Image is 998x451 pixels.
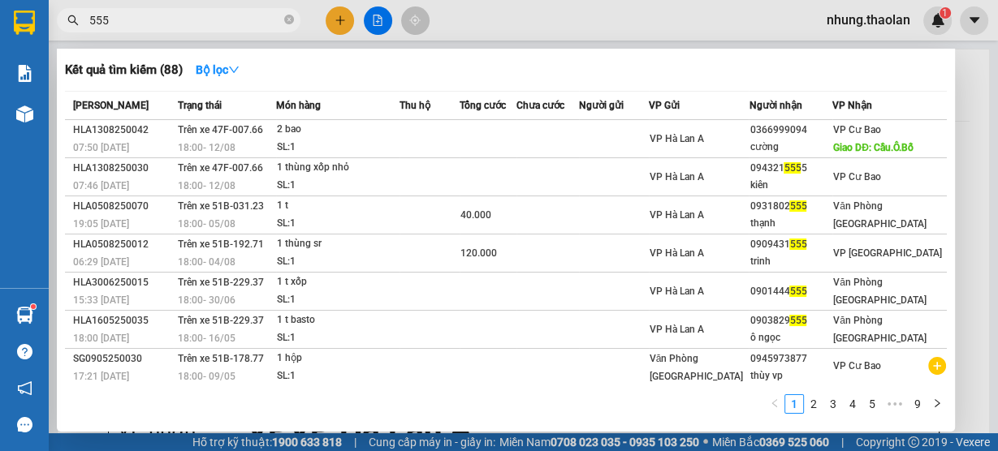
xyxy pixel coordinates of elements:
div: HLA1308250042 [73,122,173,139]
span: 18:00 - 12/08 [178,180,235,191]
span: VP Hà Lan A [650,324,704,335]
img: solution-icon [16,65,33,82]
li: 3 [823,394,843,414]
li: 1 [784,394,804,414]
span: Văn Phòng [GEOGRAPHIC_DATA] [833,315,927,344]
span: VP Cư Bao [833,360,881,372]
div: HLA1308250030 [73,160,173,177]
div: thùy vp [750,367,832,384]
span: Người nhận [749,100,801,111]
div: HLA3006250015 [73,274,173,291]
span: VP Hà Lan A [650,209,704,221]
span: VP Cư Bao [833,124,881,135]
span: 17:21 [DATE] [73,371,129,382]
li: 9 [908,394,927,414]
div: SG0905250030 [73,350,173,367]
span: [PERSON_NAME] [73,100,149,111]
span: Trạng thái [178,100,222,111]
div: thạnh [750,215,832,232]
img: logo-vxr [14,11,35,35]
span: Văn Phòng [GEOGRAPHIC_DATA] [650,353,743,382]
span: Trên xe 51B-229.37 [178,277,264,288]
span: close-circle [284,15,294,24]
span: 07:50 [DATE] [73,142,129,153]
img: warehouse-icon [16,307,33,324]
span: left [770,398,780,408]
span: Trên xe 47F-007.66 [178,124,263,135]
div: SL: 1 [277,291,399,309]
span: message [17,417,32,432]
div: 2 bao [277,121,399,139]
span: 18:00 - 30/06 [178,294,235,306]
li: Previous Page [765,394,784,414]
strong: Bộ lọc [196,63,240,76]
span: question-circle [17,344,32,359]
span: VP Cư Bao [833,171,881,183]
span: search [67,15,79,26]
a: 3 [824,395,842,413]
h3: Kết quả tìm kiếm ( 88 ) [65,62,183,79]
li: 5 [862,394,882,414]
div: 1 thùng xốp nhỏ [277,159,399,177]
span: Trên xe 51B-192.71 [178,238,264,250]
div: 0901444 [750,283,832,300]
div: SL: 1 [277,177,399,195]
div: SL: 1 [277,367,399,385]
div: 1 t [277,197,399,215]
sup: 1 [31,304,36,309]
button: left [765,394,784,414]
span: right [932,398,942,408]
span: 18:00 - 04/08 [178,256,235,268]
span: 18:00 - 12/08 [178,142,235,153]
span: 18:00 [DATE] [73,333,129,344]
div: 1 t xốp [277,273,399,291]
button: Bộ lọcdown [183,57,253,83]
span: VP Hà Lan A [650,286,704,297]
span: VP Hà Lan A [650,247,704,259]
li: 2 [804,394,823,414]
div: HLA0508250070 [73,198,173,215]
span: 120.000 [460,247,497,259]
span: Trên xe 51B-229.37 [178,315,264,326]
span: VP Nhận [832,100,872,111]
div: SL: 1 [277,329,399,347]
div: 0366999094 [750,122,832,139]
div: HLA1605250035 [73,312,173,329]
span: VP Hà Lan A [650,171,704,183]
span: Văn Phòng [GEOGRAPHIC_DATA] [833,277,927,306]
div: cường [750,139,832,156]
span: 18:00 - 16/05 [178,333,235,344]
span: Món hàng [276,100,321,111]
div: SL: 1 [277,215,399,233]
span: Chưa cước [516,100,564,111]
span: VP Gửi [649,100,680,111]
li: Next Page [927,394,947,414]
span: 555 [784,162,801,174]
span: Thu hộ [400,100,430,111]
span: Người gửi [579,100,624,111]
span: 07:46 [DATE] [73,180,129,191]
button: right [927,394,947,414]
div: 0903829 [750,312,832,329]
span: VP [GEOGRAPHIC_DATA] [833,247,942,259]
a: 1 [785,395,803,413]
div: SL: 1 [277,139,399,157]
span: Văn Phòng [GEOGRAPHIC_DATA] [833,200,927,230]
div: ô ngọc [750,329,832,346]
li: Next 5 Pages [882,394,908,414]
a: 4 [844,395,862,413]
input: Tìm tên, số ĐT hoặc mã đơn [89,11,281,29]
span: 18:00 - 05/08 [178,218,235,230]
li: In ngày: 09:38 13/08 [8,120,188,143]
div: trinh [750,253,832,270]
span: VP Hà Lan A [650,133,704,144]
span: 40.000 [460,209,491,221]
span: notification [17,380,32,396]
span: 555 [789,238,806,250]
div: 1 hộp [277,350,399,367]
span: 555 [789,200,806,212]
div: 094321 5 [750,160,832,177]
span: plus-circle [928,357,946,375]
span: Trên xe 51B-178.77 [178,353,264,364]
div: 0909431 [750,236,832,253]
